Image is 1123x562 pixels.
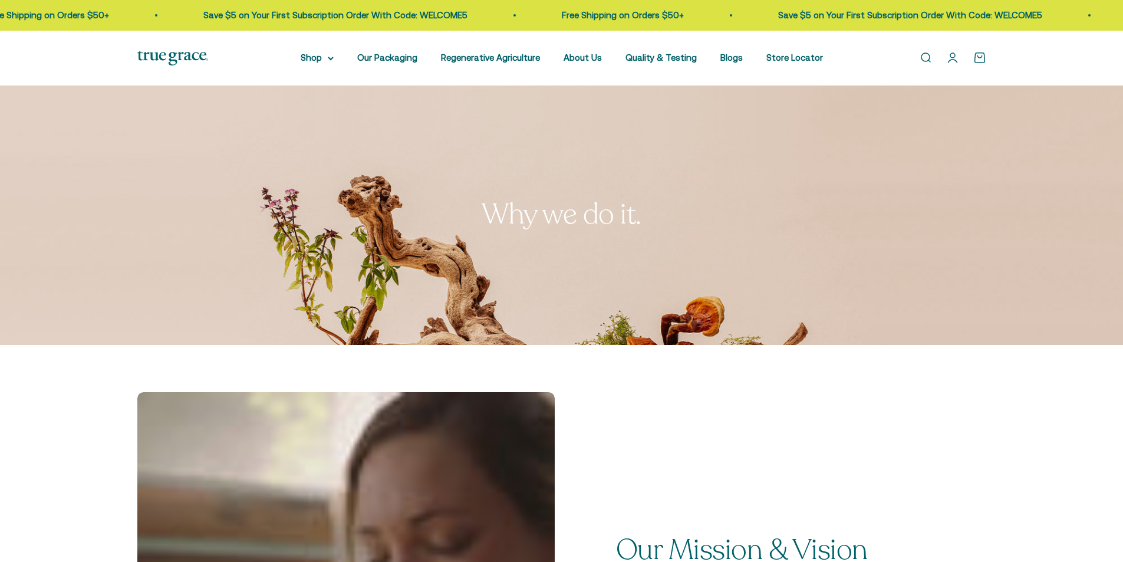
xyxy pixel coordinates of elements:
[357,52,417,63] a: Our Packaging
[482,195,641,234] split-lines: Why we do it.
[301,51,334,65] summary: Shop
[625,52,697,63] a: Quality & Testing
[564,52,602,63] a: About Us
[441,52,540,63] a: Regenerative Agriculture
[766,52,823,63] a: Store Locator
[776,8,1040,22] p: Save $5 on Your First Subscription Order With Code: WELCOME5
[720,52,743,63] a: Blogs
[201,8,465,22] p: Save $5 on Your First Subscription Order With Code: WELCOME5
[559,10,681,20] a: Free Shipping on Orders $50+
